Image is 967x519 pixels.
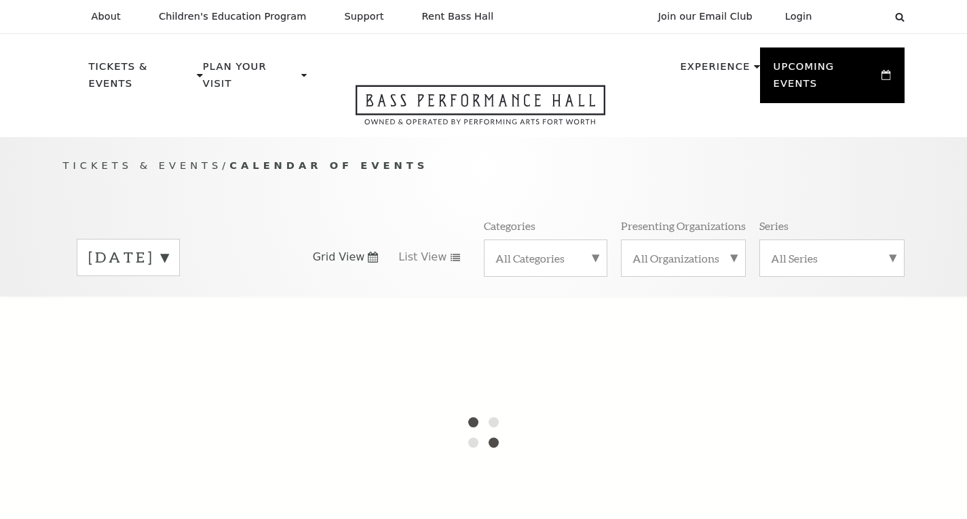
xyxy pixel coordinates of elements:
[495,251,596,265] label: All Categories
[159,11,307,22] p: Children's Education Program
[229,159,428,171] span: Calendar of Events
[345,11,384,22] p: Support
[92,11,121,22] p: About
[63,159,223,171] span: Tickets & Events
[88,247,168,268] label: [DATE]
[632,251,734,265] label: All Organizations
[484,218,535,233] p: Categories
[422,11,494,22] p: Rent Bass Hall
[621,218,746,233] p: Presenting Organizations
[834,10,882,23] select: Select:
[203,58,298,100] p: Plan Your Visit
[680,58,750,83] p: Experience
[774,58,879,100] p: Upcoming Events
[63,157,905,174] p: /
[89,58,194,100] p: Tickets & Events
[759,218,789,233] p: Series
[771,251,893,265] label: All Series
[313,250,365,265] span: Grid View
[398,250,447,265] span: List View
